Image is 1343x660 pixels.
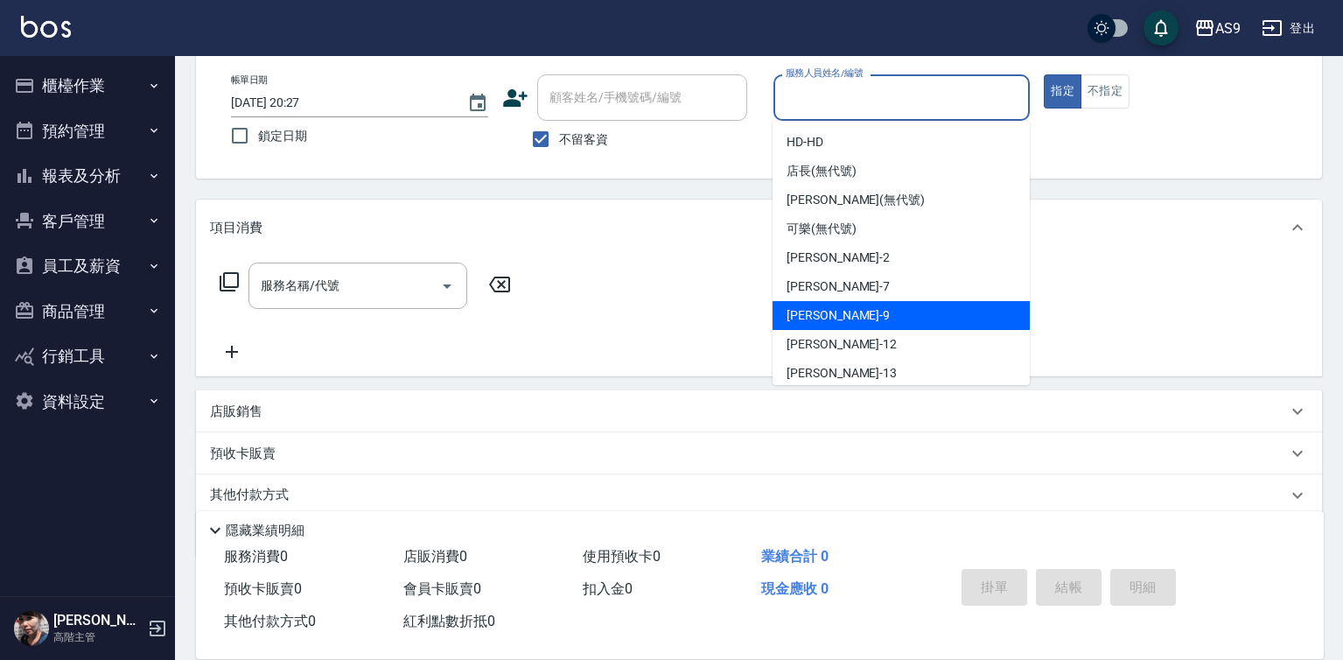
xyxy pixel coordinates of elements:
[210,445,276,463] p: 預收卡販賣
[14,611,49,646] img: Person
[258,127,307,145] span: 鎖定日期
[433,272,461,300] button: Open
[403,548,467,565] span: 店販消費 0
[53,612,143,629] h5: [PERSON_NAME]
[1187,11,1248,46] button: AS9
[210,403,262,421] p: 店販銷售
[787,220,857,238] span: 可樂 (無代號)
[196,474,1322,516] div: 其他付款方式
[196,390,1322,432] div: 店販銷售
[787,249,890,267] span: [PERSON_NAME] -2
[787,191,925,209] span: [PERSON_NAME] (無代號)
[21,16,71,38] img: Logo
[7,153,168,199] button: 報表及分析
[196,432,1322,474] div: 預收卡販賣
[787,162,857,180] span: 店長 (無代號)
[1044,74,1081,109] button: 指定
[231,88,450,117] input: YYYY/MM/DD hh:mm
[224,613,316,629] span: 其他付款方式 0
[7,379,168,425] button: 資料設定
[210,486,297,505] p: 其他付款方式
[7,199,168,244] button: 客戶管理
[787,364,897,383] span: [PERSON_NAME] -13
[761,548,829,565] span: 業績合計 0
[787,277,890,296] span: [PERSON_NAME] -7
[1081,74,1130,109] button: 不指定
[403,580,481,597] span: 會員卡販賣 0
[1215,18,1241,39] div: AS9
[559,130,608,149] span: 不留客資
[7,334,168,379] button: 行銷工具
[224,580,302,597] span: 預收卡販賣 0
[224,548,288,565] span: 服務消費 0
[7,63,168,109] button: 櫃檯作業
[53,629,143,645] p: 高階主管
[787,335,897,354] span: [PERSON_NAME] -12
[7,243,168,289] button: 員工及薪資
[1255,12,1322,45] button: 登出
[583,548,661,565] span: 使用預收卡 0
[231,74,268,87] label: 帳單日期
[787,133,823,151] span: HD -HD
[787,306,890,325] span: [PERSON_NAME] -9
[210,219,262,237] p: 項目消費
[1144,11,1179,46] button: save
[583,580,633,597] span: 扣入金 0
[196,200,1322,256] div: 項目消費
[761,580,829,597] span: 現金應收 0
[226,522,304,540] p: 隱藏業績明細
[403,613,495,629] span: 紅利點數折抵 0
[7,289,168,334] button: 商品管理
[457,82,499,124] button: Choose date, selected date is 2025-10-13
[7,109,168,154] button: 預約管理
[786,67,863,80] label: 服務人員姓名/編號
